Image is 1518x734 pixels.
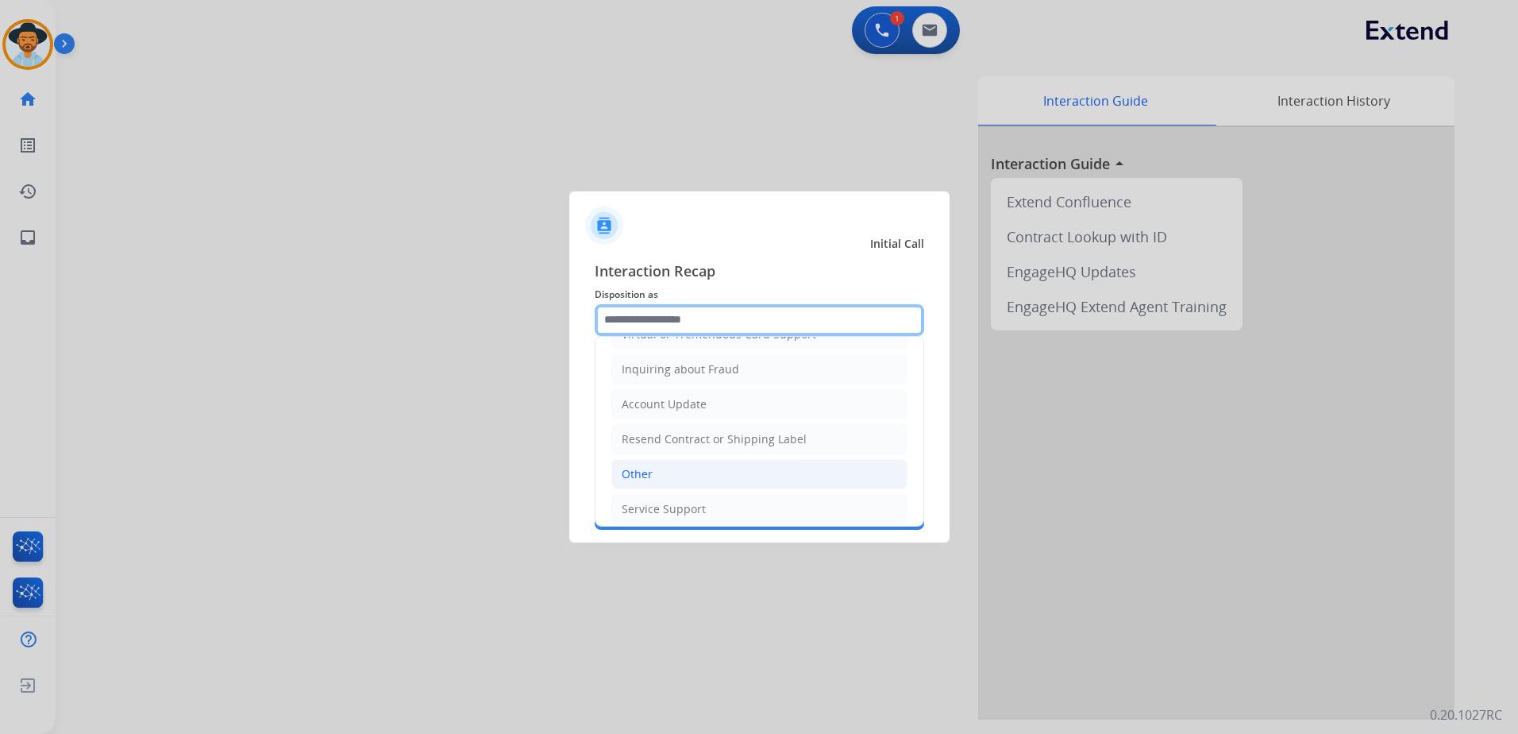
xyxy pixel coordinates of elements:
div: Other [622,466,653,482]
span: Initial Call [870,236,924,252]
p: 0.20.1027RC [1430,705,1502,724]
div: Account Update [622,396,707,412]
div: Resend Contract or Shipping Label [622,431,807,447]
img: contactIcon [585,207,623,245]
div: Service Support [622,501,706,517]
span: Interaction Recap [595,260,924,285]
span: Disposition as [595,285,924,304]
div: Inquiring about Fraud [622,361,739,377]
